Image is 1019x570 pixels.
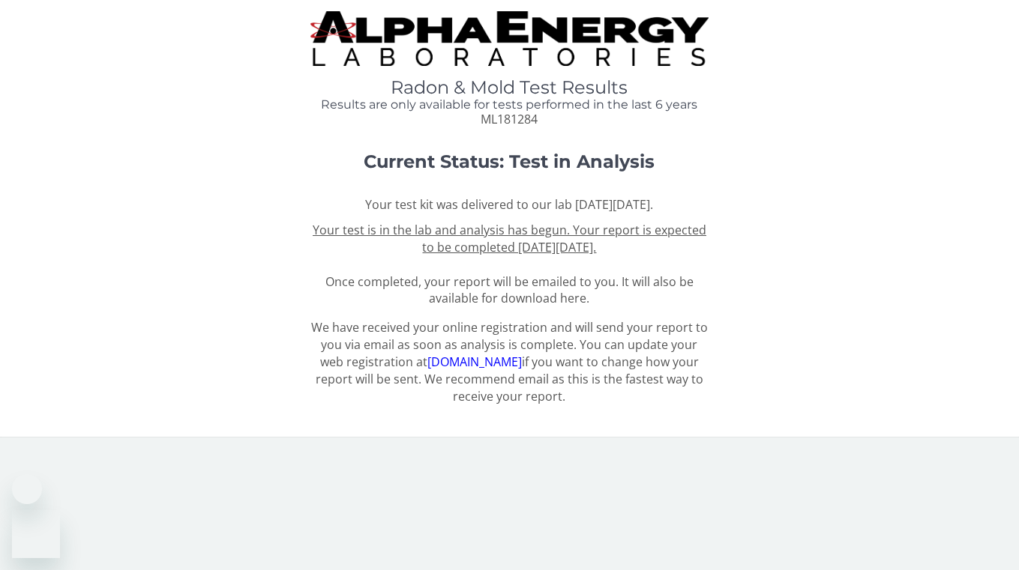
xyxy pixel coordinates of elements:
[364,151,655,172] strong: Current Status: Test in Analysis
[427,354,522,370] a: [DOMAIN_NAME]
[481,111,538,127] span: ML181284
[313,222,706,306] span: Once completed, your report will be emailed to you. It will also be available for download here.
[12,474,42,504] iframe: Close message
[313,222,706,255] u: Your test is in the lab and analysis has begun. Your report is expected to be completed [DATE][DA...
[310,319,709,404] p: We have received your online registration and will send your report to you via email as soon as a...
[12,510,60,558] iframe: Button to launch messaging window
[310,196,709,213] p: Your test kit was delivered to our lab [DATE][DATE].
[310,11,709,66] img: TightCrop.jpg
[310,98,709,112] h4: Results are only available for tests performed in the last 6 years
[310,78,709,97] h1: Radon & Mold Test Results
